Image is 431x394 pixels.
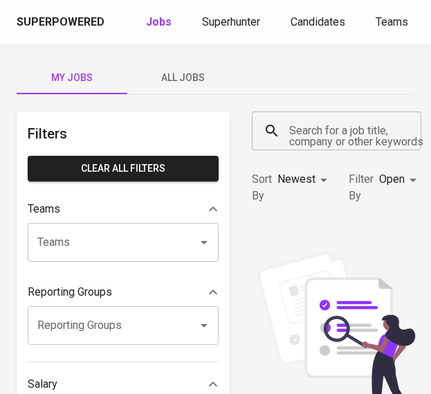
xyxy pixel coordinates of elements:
[252,171,272,204] p: Sort By
[194,233,214,252] button: Open
[39,160,208,177] span: Clear All filters
[17,15,107,30] a: Superpowered
[28,195,219,223] div: Teams
[17,15,104,30] div: Superpowered
[28,201,60,217] p: Teams
[349,171,374,204] p: Filter By
[202,15,260,28] span: Superhunter
[146,15,172,28] b: Jobs
[136,69,230,87] span: All Jobs
[376,15,408,28] span: Teams
[28,284,112,301] p: Reporting Groups
[277,167,332,192] div: Newest
[25,69,119,87] span: My Jobs
[202,14,263,31] a: Superhunter
[146,14,174,31] a: Jobs
[28,376,57,393] p: Salary
[277,171,315,188] p: Newest
[376,14,411,31] a: Teams
[28,123,219,145] h6: Filters
[28,278,219,306] div: Reporting Groups
[379,172,405,186] span: Open
[291,15,345,28] span: Candidates
[194,316,214,335] button: Open
[291,14,348,31] a: Candidates
[28,156,219,181] button: Clear All filters
[379,167,421,192] div: Open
